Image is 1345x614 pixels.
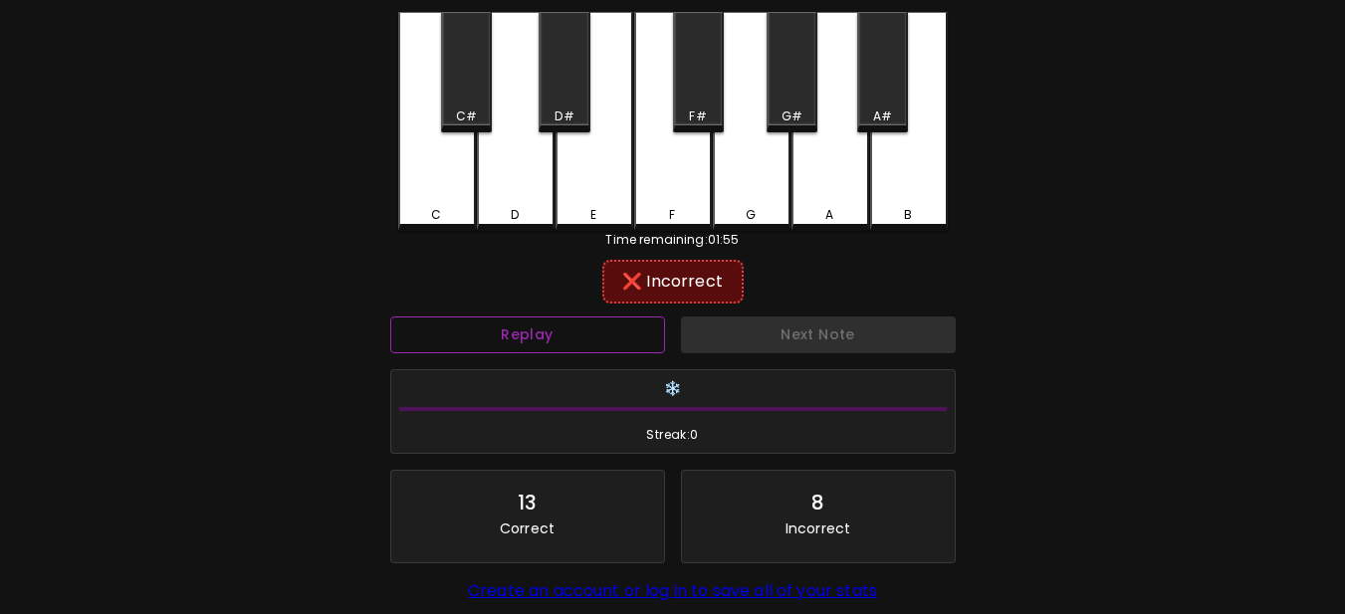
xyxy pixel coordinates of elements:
[398,231,948,249] div: Time remaining: 01:55
[399,425,947,445] span: Streak: 0
[468,579,877,602] a: Create an account or log in to save all of your stats
[399,378,947,400] h6: ❄️
[456,107,477,125] div: C#
[811,487,824,518] div: 8
[518,487,537,518] div: 13
[873,107,892,125] div: A#
[612,270,734,294] div: ❌ Incorrect
[500,518,555,538] p: Correct
[590,206,596,224] div: E
[669,206,675,224] div: F
[555,107,573,125] div: D#
[431,206,441,224] div: C
[782,107,802,125] div: G#
[825,206,833,224] div: A
[511,206,519,224] div: D
[689,107,706,125] div: F#
[746,206,756,224] div: G
[785,518,850,538] p: Incorrect
[390,316,665,353] button: Replay
[904,206,912,224] div: B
